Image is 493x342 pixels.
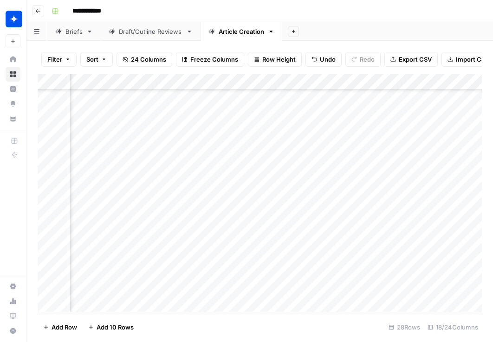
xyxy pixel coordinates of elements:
div: 18/24 Columns [424,320,482,335]
a: Opportunities [6,96,20,111]
a: Draft/Outline Reviews [101,22,201,41]
a: Home [6,52,20,67]
button: Export CSV [384,52,438,67]
div: 28 Rows [385,320,424,335]
span: Freeze Columns [190,55,238,64]
button: 24 Columns [117,52,172,67]
div: Article Creation [219,27,264,36]
span: Filter [47,55,62,64]
a: Your Data [6,111,20,126]
button: Filter [41,52,77,67]
span: Add 10 Rows [97,323,134,332]
button: Redo [345,52,381,67]
div: Draft/Outline Reviews [119,27,182,36]
span: Add Row [52,323,77,332]
button: Row Height [248,52,302,67]
button: Workspace: Wiz [6,7,20,31]
a: Article Creation [201,22,282,41]
span: Undo [320,55,336,64]
span: Redo [360,55,375,64]
button: Add 10 Rows [83,320,139,335]
span: 24 Columns [131,55,166,64]
a: Browse [6,67,20,82]
a: Learning Hub [6,309,20,323]
a: Usage [6,294,20,309]
button: Freeze Columns [176,52,244,67]
span: Import CSV [456,55,489,64]
button: Undo [305,52,342,67]
a: Settings [6,279,20,294]
button: Help + Support [6,323,20,338]
div: Briefs [65,27,83,36]
img: Wiz Logo [6,11,22,27]
button: Sort [80,52,113,67]
span: Sort [86,55,98,64]
span: Row Height [262,55,296,64]
button: Add Row [38,320,83,335]
span: Export CSV [399,55,432,64]
a: Insights [6,82,20,96]
a: Briefs [47,22,101,41]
